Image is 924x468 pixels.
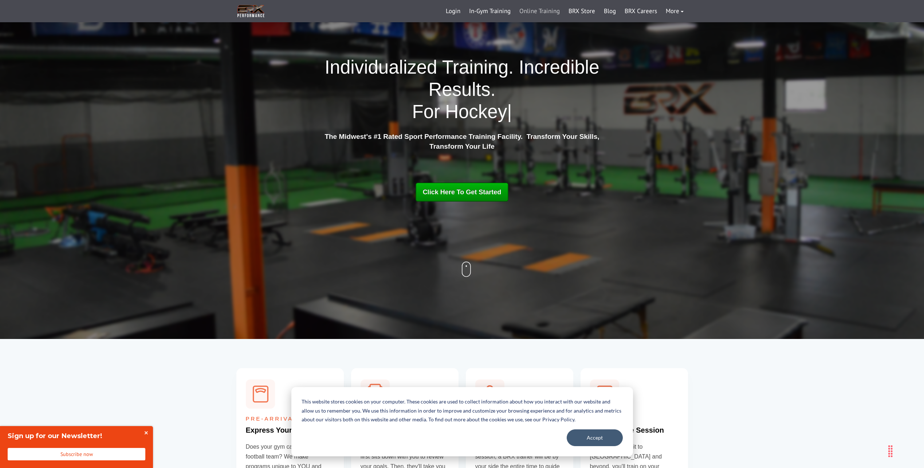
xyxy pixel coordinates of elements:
a: In-Gym Training [465,3,515,20]
img: Express Your Goals [246,379,275,409]
iframe: Chat Widget [821,389,924,468]
h5: Pre-Arrival [246,416,334,422]
strong: The Midwest's #1 Rated Sport Performance Training Facility. Transform Your Skills, Transform Your... [325,133,599,150]
button: Close [138,426,153,441]
div: Cookie banner [291,387,633,456]
button: Subscribe now [8,448,145,460]
img: 1-On-1 Session [475,379,504,409]
span: Click Here To Get Started [423,188,502,196]
a: BRX Store [564,3,599,20]
img: BRX Transparent Logo-2 [236,4,266,19]
span: | [507,101,512,122]
h4: Express Your Goals [246,426,334,434]
a: More [661,3,688,20]
h4: Sign up for our Newsletter! [8,431,138,440]
a: Blog [599,3,620,20]
div: Navigation Menu [441,3,688,20]
a: Online Training [515,3,564,20]
h1: Individualized Training. Incredible Results. [322,56,602,123]
p: This website stores cookies on your computer. These cookies are used to collect information about... [302,397,623,424]
a: BRX Careers [620,3,661,20]
div: Drag [885,440,896,462]
a: Click Here To Get Started [416,183,509,202]
h4: S [590,426,679,434]
a: Login [441,3,465,20]
span: For Hockey [412,101,507,122]
img: Express Your Goals [590,379,619,409]
h5: Visit 3+ [590,416,679,422]
img: Assessment [361,379,390,409]
button: Accept [567,429,623,446]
